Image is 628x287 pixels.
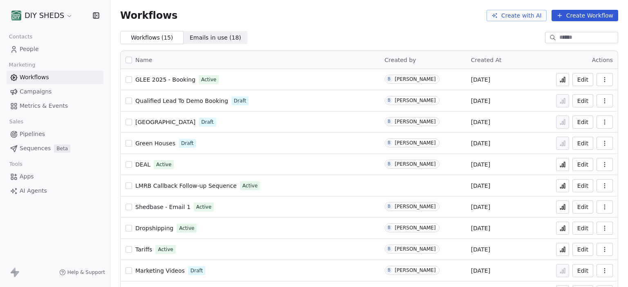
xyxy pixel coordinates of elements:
[201,76,216,83] span: Active
[181,140,193,147] span: Draft
[20,102,68,110] span: Metrics & Events
[201,118,213,126] span: Draft
[25,10,64,21] span: DIY SHEDS
[135,160,150,169] a: DEAL
[7,71,103,84] a: Workflows
[388,140,390,146] div: B
[120,10,177,21] span: Workflows
[135,246,152,253] span: Tariffs
[179,225,194,232] span: Active
[135,161,150,168] span: DEAL
[20,73,49,82] span: Workflows
[135,267,185,274] span: Marketing Videos
[20,87,52,96] span: Campaigns
[471,139,490,147] span: [DATE]
[395,119,436,125] div: [PERSON_NAME]
[388,76,390,82] div: B
[6,158,26,170] span: Tools
[7,42,103,56] a: People
[395,76,436,82] div: [PERSON_NAME]
[471,57,502,63] span: Created At
[135,204,191,210] span: Shedbase - Email 1
[190,33,241,42] span: Emails in use ( 18 )
[388,161,390,167] div: B
[234,97,246,105] span: Draft
[471,224,490,232] span: [DATE]
[7,127,103,141] a: Pipelines
[135,182,237,190] a: LMRB Callback Follow-up Sequence
[158,246,173,253] span: Active
[487,10,547,21] button: Create with AI
[20,144,51,153] span: Sequences
[135,224,173,232] a: Dropshipping
[552,10,618,21] button: Create Workflow
[7,85,103,98] a: Campaigns
[572,73,593,86] button: Edit
[135,119,195,125] span: [GEOGRAPHIC_DATA]
[572,116,593,129] button: Edit
[5,59,39,71] span: Marketing
[20,45,39,53] span: People
[471,97,490,105] span: [DATE]
[20,187,47,195] span: AI Agents
[67,269,105,276] span: Help & Support
[388,225,390,231] div: B
[572,94,593,107] button: Edit
[572,200,593,214] button: Edit
[388,267,390,274] div: B
[572,158,593,171] button: Edit
[191,267,203,274] span: Draft
[395,98,436,103] div: [PERSON_NAME]
[54,145,70,153] span: Beta
[388,203,390,210] div: B
[471,245,490,254] span: [DATE]
[395,204,436,209] div: [PERSON_NAME]
[135,97,228,105] a: Qualified Lead To Demo Booking
[572,243,593,256] button: Edit
[471,160,490,169] span: [DATE]
[7,170,103,183] a: Apps
[471,267,490,275] span: [DATE]
[572,179,593,192] button: Edit
[388,118,390,125] div: B
[572,264,593,277] a: Edit
[135,118,195,126] a: [GEOGRAPHIC_DATA]
[135,203,191,211] a: Shedbase - Email 1
[572,222,593,235] button: Edit
[572,137,593,150] button: Edit
[59,269,105,276] a: Help & Support
[7,142,103,155] a: SequencesBeta
[156,161,171,168] span: Active
[385,57,416,63] span: Created by
[471,118,490,126] span: [DATE]
[471,203,490,211] span: [DATE]
[11,11,21,20] img: shedsdiy.jpg
[7,99,103,113] a: Metrics & Events
[395,246,436,252] div: [PERSON_NAME]
[20,130,45,138] span: Pipelines
[388,246,390,252] div: B
[135,98,228,104] span: Qualified Lead To Demo Booking
[6,116,27,128] span: Sales
[135,139,175,147] a: Green Houses
[395,225,436,231] div: [PERSON_NAME]
[135,267,185,275] a: Marketing Videos
[10,9,74,22] button: DIY SHEDS
[135,140,175,147] span: Green Houses
[242,182,258,189] span: Active
[135,182,237,189] span: LMRB Callback Follow-up Sequence
[592,57,613,63] span: Actions
[5,31,36,43] span: Contacts
[135,245,152,254] a: Tariffs
[7,184,103,198] a: AI Agents
[135,225,173,231] span: Dropshipping
[471,76,490,84] span: [DATE]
